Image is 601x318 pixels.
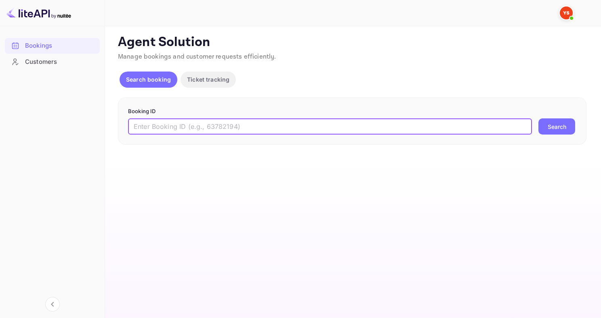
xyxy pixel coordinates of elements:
[128,118,532,135] input: Enter Booking ID (e.g., 63782194)
[5,54,100,70] div: Customers
[25,41,96,51] div: Bookings
[5,54,100,69] a: Customers
[118,34,586,51] p: Agent Solution
[45,297,60,312] button: Collapse navigation
[187,75,229,84] p: Ticket tracking
[538,118,575,135] button: Search
[5,38,100,53] a: Bookings
[126,75,171,84] p: Search booking
[118,53,276,61] span: Manage bookings and customer requests efficiently.
[560,6,573,19] img: Yandex Support
[25,57,96,67] div: Customers
[128,107,576,116] p: Booking ID
[6,6,71,19] img: LiteAPI logo
[5,38,100,54] div: Bookings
